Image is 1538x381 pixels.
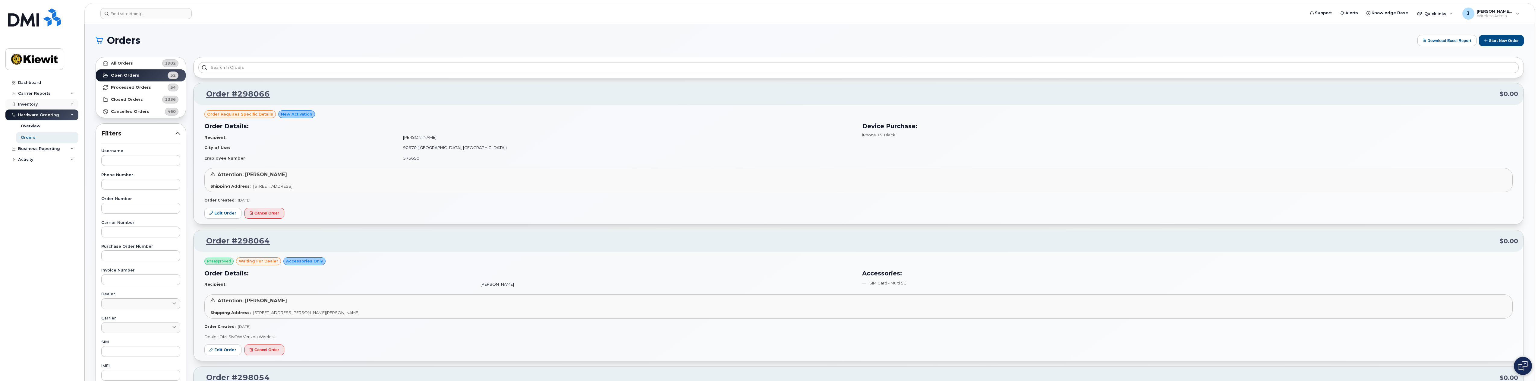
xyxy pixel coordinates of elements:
span: $0.00 [1500,237,1518,246]
strong: Shipping Address: [210,184,251,189]
span: 460 [168,109,176,114]
h3: Accessories: [862,269,1513,278]
h3: Order Details: [204,269,855,278]
label: Carrier [101,316,180,320]
strong: Order Created: [204,198,235,202]
span: Preapproved [207,259,231,264]
span: [DATE] [238,198,251,202]
button: Cancel Order [244,208,284,219]
span: Filters [101,129,175,138]
a: Edit Order [204,344,241,356]
strong: Recipient: [204,282,227,287]
li: SIM Card - Multi 5G [862,280,1513,286]
td: [PERSON_NAME] [398,132,855,143]
span: [STREET_ADDRESS] [253,184,292,189]
label: Phone Number [101,173,180,177]
td: [PERSON_NAME] [475,279,855,290]
td: 575650 [398,153,855,164]
strong: Closed Orders [111,97,143,102]
span: Order requires Specific details [207,111,273,117]
a: Closed Orders1336 [96,94,186,106]
label: Dealer [101,292,180,296]
h3: Order Details: [204,122,855,131]
h3: Device Purchase: [862,122,1513,131]
span: iPhone 15 [862,132,882,137]
span: [DATE] [238,324,251,329]
span: 52 [170,72,176,78]
span: waiting for dealer [239,258,278,264]
span: 1336 [165,97,176,102]
label: Invoice Number [101,268,180,272]
span: [STREET_ADDRESS][PERSON_NAME][PERSON_NAME] [253,310,359,315]
strong: Processed Orders [111,85,151,90]
strong: Employee Number [204,156,245,160]
input: Search in orders [198,62,1519,73]
span: New Activation [281,111,312,117]
span: Orders [107,36,140,45]
a: Order #298064 [199,236,270,246]
label: Carrier Number [101,221,180,225]
img: Open chat [1518,361,1528,371]
a: Open Orders52 [96,69,186,81]
span: $0.00 [1500,90,1518,98]
p: Dealer: DMI SNOW Verizon Wireless [204,334,1513,340]
strong: Shipping Address: [210,310,251,315]
strong: City of Use: [204,145,230,150]
label: Username [101,149,180,153]
span: Attention: [PERSON_NAME] [218,298,287,303]
strong: All Orders [111,61,133,66]
button: Cancel Order [244,344,284,356]
span: Accessories Only [286,258,323,264]
button: Start New Order [1479,35,1524,46]
button: Download Excel Report [1417,35,1477,46]
strong: Recipient: [204,135,227,140]
label: Purchase Order Number [101,245,180,249]
strong: Open Orders [111,73,139,78]
a: All Orders1902 [96,57,186,69]
span: , Black [882,132,895,137]
label: Order Number [101,197,180,201]
a: Cancelled Orders460 [96,106,186,118]
a: Order #298066 [199,89,270,100]
span: 54 [170,84,176,90]
span: Attention: [PERSON_NAME] [218,172,287,177]
td: 90670 ([GEOGRAPHIC_DATA], [GEOGRAPHIC_DATA]) [398,142,855,153]
a: Edit Order [204,208,241,219]
a: Processed Orders54 [96,81,186,94]
strong: Order Created: [204,324,235,329]
label: IMEI [101,364,180,368]
strong: Cancelled Orders [111,109,149,114]
span: 1902 [165,60,176,66]
label: SIM [101,340,180,344]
